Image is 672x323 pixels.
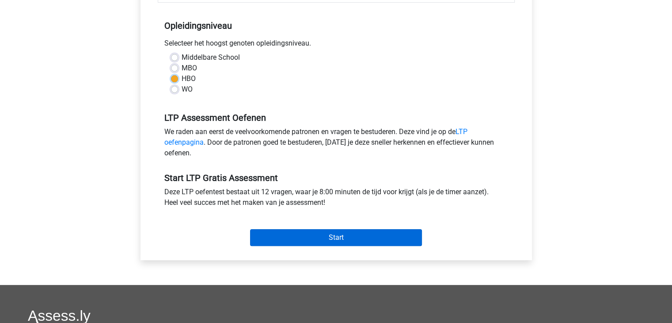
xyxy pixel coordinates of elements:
[164,17,508,35] h5: Opleidingsniveau
[164,112,508,123] h5: LTP Assessment Oefenen
[158,127,515,162] div: We raden aan eerst de veelvoorkomende patronen en vragen te bestuderen. Deze vind je op de . Door...
[158,38,515,52] div: Selecteer het hoogst genoten opleidingsniveau.
[182,63,197,73] label: MBO
[182,73,196,84] label: HBO
[164,173,508,183] h5: Start LTP Gratis Assessment
[250,229,422,246] input: Start
[182,84,193,95] label: WO
[182,52,240,63] label: Middelbare School
[158,187,515,211] div: Deze LTP oefentest bestaat uit 12 vragen, waar je 8:00 minuten de tijd voor krijgt (als je de tim...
